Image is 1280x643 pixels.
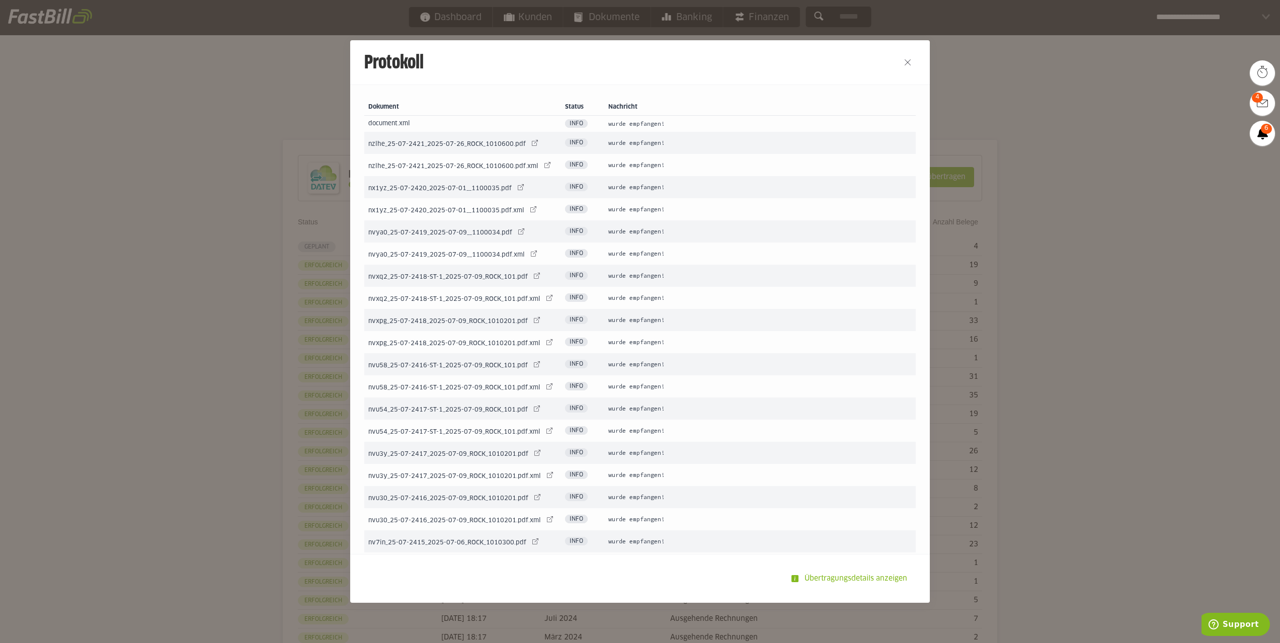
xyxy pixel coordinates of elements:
a: 4 [1250,91,1275,116]
span: nzlhe_25-07-2421_2025-07-26_ROCK_1010600.pdf.xml [368,164,538,170]
span: Info [565,404,588,413]
span: nx1yz_25-07-2420_2025-07-01__1100035.pdf [368,186,512,192]
span: nvu3y_25-07-2417_2025-07-09_ROCK_1010201.pdf [368,451,528,457]
td: wurde empfangen! [604,154,916,176]
span: 4 [1252,93,1263,103]
span: Info [565,338,588,346]
span: Info [565,382,588,390]
sl-icon-button: nx1yz_25-07-2420_2025-07-01__1100035.pdf.xml [526,202,540,216]
span: nv7in_25-07-2415_2025-07-06_ROCK_1010300.pdf [368,540,526,546]
span: nzlhe_25-07-2421_2025-07-26_ROCK_1010600.pdf [368,141,526,147]
td: wurde empfangen! [604,116,916,132]
td: wurde empfangen! [604,176,916,198]
span: nvya0_25-07-2419_2025-07-09__1100034.pdf.xml [368,252,525,258]
sl-icon-button: nvu30_25-07-2416_2025-07-09_ROCK_1010201.pdf [530,490,544,504]
sl-icon-button: nvu3y_25-07-2417_2025-07-09_ROCK_1010201.pdf [530,446,544,460]
span: nvxpg_25-07-2418_2025-07-09_ROCK_1010201.pdf.xml [368,341,540,347]
sl-icon-button: nvya0_25-07-2419_2025-07-09__1100034.pdf.xml [527,247,541,261]
sl-icon-button: nvu54_25-07-2417-ST-1_2025-07-09_ROCK_101.pdf [530,401,544,416]
span: Info [565,271,588,280]
td: wurde empfangen! [604,309,916,331]
sl-icon-button: nx1yz_25-07-2420_2025-07-01__1100035.pdf [514,180,528,194]
td: wurde empfangen! [604,353,916,375]
td: wurde empfangen! [604,331,916,353]
sl-icon-button: nzlhe_25-07-2421_2025-07-26_ROCK_1010600.pdf [528,136,542,150]
span: Info [565,205,588,213]
iframe: Öffnet ein Widget, in dem Sie weitere Informationen finden [1202,613,1270,638]
sl-button: Übertragungsdetails anzeigen [785,569,916,589]
span: nx1yz_25-07-2420_2025-07-01__1100035.pdf.xml [368,208,524,214]
span: nvxq2_25-07-2418-ST-1_2025-07-09_ROCK_101.pdf [368,274,528,280]
sl-icon-button: nvu58_25-07-2416-ST-1_2025-07-09_ROCK_101.pdf [530,357,544,371]
sl-icon-button: nvu58_25-07-2416-ST-1_2025-07-09_ROCK_101.pdf.xml [542,379,556,393]
span: nvu3y_25-07-2417_2025-07-09_ROCK_1010201.pdf.xml [368,473,541,479]
span: Info [565,315,588,324]
sl-icon-button: nvya0_25-07-2419_2025-07-09__1100034.pdf [514,224,528,238]
td: wurde empfangen! [604,486,916,508]
span: Info [565,360,588,368]
span: Info [565,249,588,258]
span: Info [565,293,588,302]
sl-icon-button: nvxq2_25-07-2418-ST-1_2025-07-09_ROCK_101.pdf [530,269,544,283]
td: wurde empfangen! [604,198,916,220]
th: Dokument [364,99,561,116]
td: wurde empfangen! [604,132,916,154]
span: Info [565,470,588,479]
span: Info [565,183,588,191]
td: wurde empfangen! [604,420,916,442]
td: wurde empfangen! [604,375,916,397]
span: nvxpg_25-07-2418_2025-07-09_ROCK_1010201.pdf [368,318,528,325]
sl-icon-button: nv7in_25-07-2415_2025-07-06_ROCK_1010300.pdf [528,534,542,548]
span: Info [565,493,588,501]
sl-icon-button: nvxq2_25-07-2418-ST-1_2025-07-09_ROCK_101.pdf.xml [542,291,556,305]
td: wurde empfangen! [604,265,916,287]
span: Info [565,448,588,457]
span: Info [565,160,588,169]
span: nvya0_25-07-2419_2025-07-09__1100034.pdf [368,230,512,236]
span: Info [565,227,588,235]
span: nvu54_25-07-2417-ST-1_2025-07-09_ROCK_101.pdf [368,407,528,413]
td: wurde empfangen! [604,552,916,575]
td: wurde empfangen! [604,508,916,530]
td: wurde empfangen! [604,220,916,243]
span: Info [565,119,588,128]
span: nvu58_25-07-2416-ST-1_2025-07-09_ROCK_101.pdf.xml [368,385,540,391]
sl-icon-button: nvu30_25-07-2416_2025-07-09_ROCK_1010201.pdf.xml [543,512,557,526]
th: Status [561,99,604,116]
span: 6 [1261,124,1272,134]
span: Info [565,515,588,523]
span: nvu30_25-07-2416_2025-07-09_ROCK_1010201.pdf [368,496,528,502]
sl-icon-button: nvu54_25-07-2417-ST-1_2025-07-09_ROCK_101.pdf.xml [542,424,556,438]
sl-icon-button: nzlhe_25-07-2421_2025-07-26_ROCK_1010600.pdf.xml [540,158,554,172]
span: Info [565,426,588,435]
span: Info [565,537,588,545]
span: nvu30_25-07-2416_2025-07-09_ROCK_1010201.pdf.xml [368,518,541,524]
sl-icon-button: nvu3y_25-07-2417_2025-07-09_ROCK_1010201.pdf.xml [543,468,557,482]
td: wurde empfangen! [604,464,916,486]
span: Info [565,138,588,147]
a: 6 [1250,121,1275,146]
td: wurde empfangen! [604,243,916,265]
span: document.xml [368,121,410,127]
span: nvu58_25-07-2416-ST-1_2025-07-09_ROCK_101.pdf [368,363,528,369]
td: wurde empfangen! [604,442,916,464]
th: Nachricht [604,99,916,116]
span: nvu54_25-07-2417-ST-1_2025-07-09_ROCK_101.pdf.xml [368,429,540,435]
span: nvxq2_25-07-2418-ST-1_2025-07-09_ROCK_101.pdf.xml [368,296,540,302]
td: wurde empfangen! [604,397,916,420]
sl-icon-button: nvxpg_25-07-2418_2025-07-09_ROCK_1010201.pdf.xml [542,335,556,349]
td: wurde empfangen! [604,530,916,552]
sl-icon-button: nvxpg_25-07-2418_2025-07-09_ROCK_1010201.pdf [530,313,544,327]
td: wurde empfangen! [604,287,916,309]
